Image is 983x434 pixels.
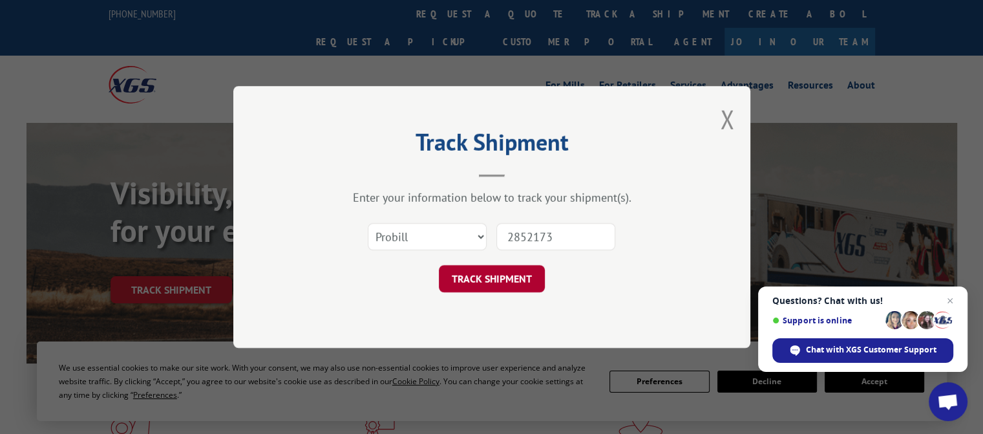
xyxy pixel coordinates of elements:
[806,344,936,356] span: Chat with XGS Customer Support
[298,190,686,205] div: Enter your information below to track your shipment(s).
[929,382,967,421] div: Open chat
[772,316,881,325] span: Support is online
[772,296,953,306] span: Questions? Chat with us!
[496,223,615,250] input: Number(s)
[298,133,686,158] h2: Track Shipment
[439,265,545,292] button: TRACK SHIPMENT
[772,338,953,363] div: Chat with XGS Customer Support
[720,102,734,136] button: Close modal
[942,293,958,309] span: Close chat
